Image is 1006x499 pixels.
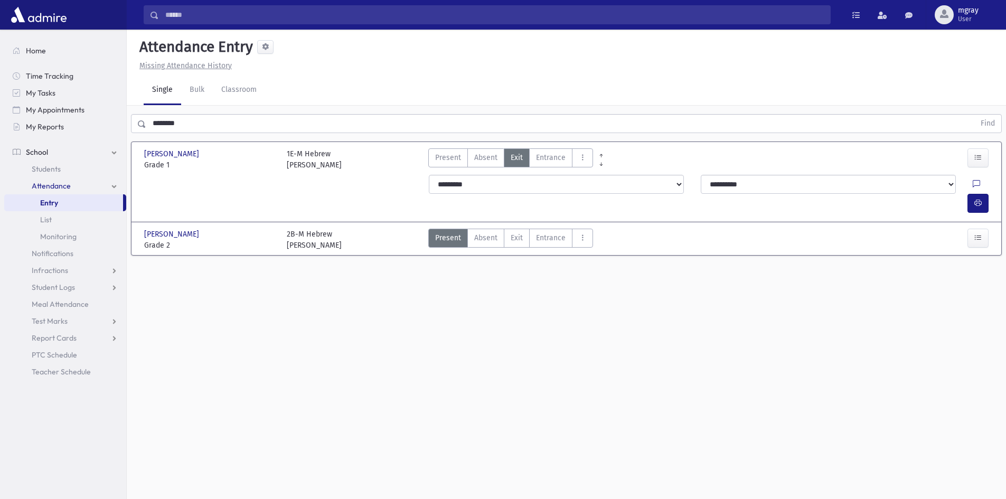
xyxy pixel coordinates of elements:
a: PTC Schedule [4,346,126,363]
span: Entrance [536,152,566,163]
a: Notifications [4,245,126,262]
a: Entry [4,194,123,211]
a: My Appointments [4,101,126,118]
button: Find [974,115,1001,133]
span: Present [435,232,461,243]
span: Notifications [32,249,73,258]
div: AttTypes [428,148,593,171]
span: Teacher Schedule [32,367,91,376]
span: Students [32,164,61,174]
span: Report Cards [32,333,77,343]
span: Monitoring [40,232,77,241]
img: AdmirePro [8,4,69,25]
a: Student Logs [4,279,126,296]
a: Report Cards [4,329,126,346]
a: Students [4,161,126,177]
div: 1E-M Hebrew [PERSON_NAME] [287,148,342,171]
a: Infractions [4,262,126,279]
h5: Attendance Entry [135,38,253,56]
u: Missing Attendance History [139,61,232,70]
span: User [958,15,979,23]
span: My Tasks [26,88,55,98]
a: Classroom [213,76,265,105]
span: List [40,215,52,224]
a: Meal Attendance [4,296,126,313]
span: Present [435,152,461,163]
span: Grade 1 [144,159,276,171]
span: Attendance [32,181,71,191]
span: Home [26,46,46,55]
a: Time Tracking [4,68,126,84]
a: List [4,211,126,228]
div: 2B-M Hebrew [PERSON_NAME] [287,229,342,251]
span: My Reports [26,122,64,131]
a: Attendance [4,177,126,194]
a: Missing Attendance History [135,61,232,70]
span: Absent [474,232,497,243]
a: My Tasks [4,84,126,101]
a: Single [144,76,181,105]
span: Meal Attendance [32,299,89,309]
span: Absent [474,152,497,163]
a: Bulk [181,76,213,105]
span: Test Marks [32,316,68,326]
div: AttTypes [428,229,593,251]
span: School [26,147,48,157]
a: Test Marks [4,313,126,329]
span: [PERSON_NAME] [144,229,201,240]
span: Time Tracking [26,71,73,81]
a: My Reports [4,118,126,135]
span: Exit [511,152,523,163]
span: Infractions [32,266,68,275]
span: Entrance [536,232,566,243]
a: Teacher Schedule [4,363,126,380]
a: Monitoring [4,228,126,245]
span: mgray [958,6,979,15]
span: [PERSON_NAME] [144,148,201,159]
span: Grade 2 [144,240,276,251]
input: Search [159,5,830,24]
span: My Appointments [26,105,84,115]
span: PTC Schedule [32,350,77,360]
span: Entry [40,198,58,208]
span: Student Logs [32,283,75,292]
a: School [4,144,126,161]
a: Home [4,42,126,59]
span: Exit [511,232,523,243]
